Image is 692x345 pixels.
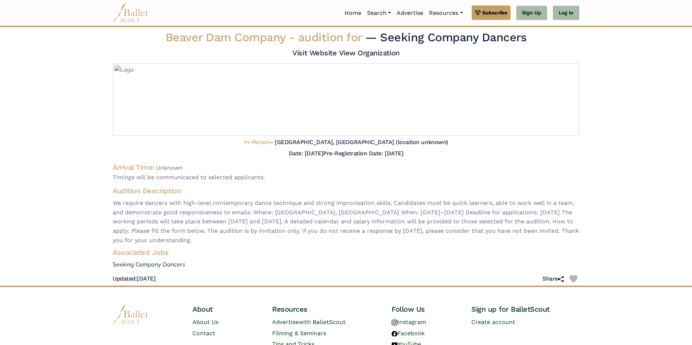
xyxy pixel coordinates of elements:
a: Contact [192,330,215,337]
span: audition for [298,30,362,44]
a: Subscribe [472,5,510,20]
h5: Share [542,275,564,283]
h4: Associated Jobs [107,248,585,257]
span: Updated: [113,275,137,282]
h4: Follow Us [392,304,460,314]
h4: About [192,304,260,314]
img: logo [113,304,149,324]
span: In-Person [244,139,270,146]
a: Advertise [394,5,426,21]
a: Create account [471,319,515,325]
a: Advertisewith BalletScout [272,319,346,325]
a: Home [342,5,364,21]
h5: Pre-Registration Date: [DATE] [323,150,403,157]
img: gem.svg [475,9,481,17]
a: Sign Up [516,6,547,20]
h5: [DATE] [113,275,155,283]
a: Resources [426,5,466,21]
span: Subscribe [482,9,507,17]
span: with BalletScout [299,319,346,325]
a: Search [364,5,394,21]
img: facebook logo [392,331,397,337]
span: We require dancers with high-level contemporary dance technique and strong improvisation skills. ... [113,198,579,245]
a: About Us [192,319,218,325]
a: Instagram [392,319,426,325]
h4: Arrival Time: [113,163,155,172]
a: Visit Website [292,49,337,57]
a: Log In [553,6,579,20]
span: Timings will be communicated to selected applicants. [113,173,579,182]
span: Unknown [156,164,183,171]
span: Beaver Dam Company - [166,30,366,44]
img: instagram logo [392,320,397,325]
h4: Audition Description [113,186,579,195]
img: Logo [113,63,579,136]
a: Filming & Seminars [272,330,326,337]
h4: Sign up for BalletScout [471,304,579,314]
span: — Seeking Company Dancers [365,30,526,44]
h5: Date: [DATE] [289,150,323,157]
a: View Organization [339,49,400,57]
a: Seeking Company Dancers [107,260,585,269]
h5: - [GEOGRAPHIC_DATA], [GEOGRAPHIC_DATA] (location unknown) [244,139,448,146]
a: Facebook [392,330,425,337]
h4: Resources [272,304,380,314]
